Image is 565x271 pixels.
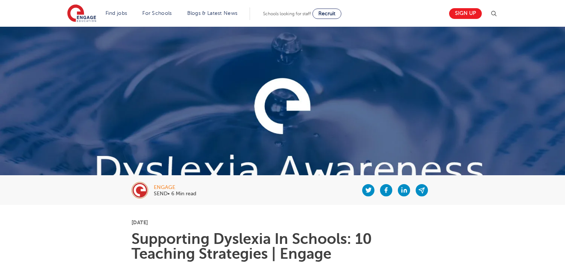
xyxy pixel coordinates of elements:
a: Sign up [449,8,482,19]
img: Engage Education [67,4,96,23]
a: Blogs & Latest News [187,10,238,16]
p: SEND• 6 Min read [154,191,196,196]
h1: Supporting Dyslexia In Schools: 10 Teaching Strategies | Engage [131,232,434,261]
p: [DATE] [131,220,434,225]
div: engage [154,185,196,190]
span: Recruit [318,11,335,16]
span: Schools looking for staff [263,11,311,16]
a: For Schools [142,10,172,16]
a: Recruit [312,9,341,19]
a: Find jobs [105,10,127,16]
